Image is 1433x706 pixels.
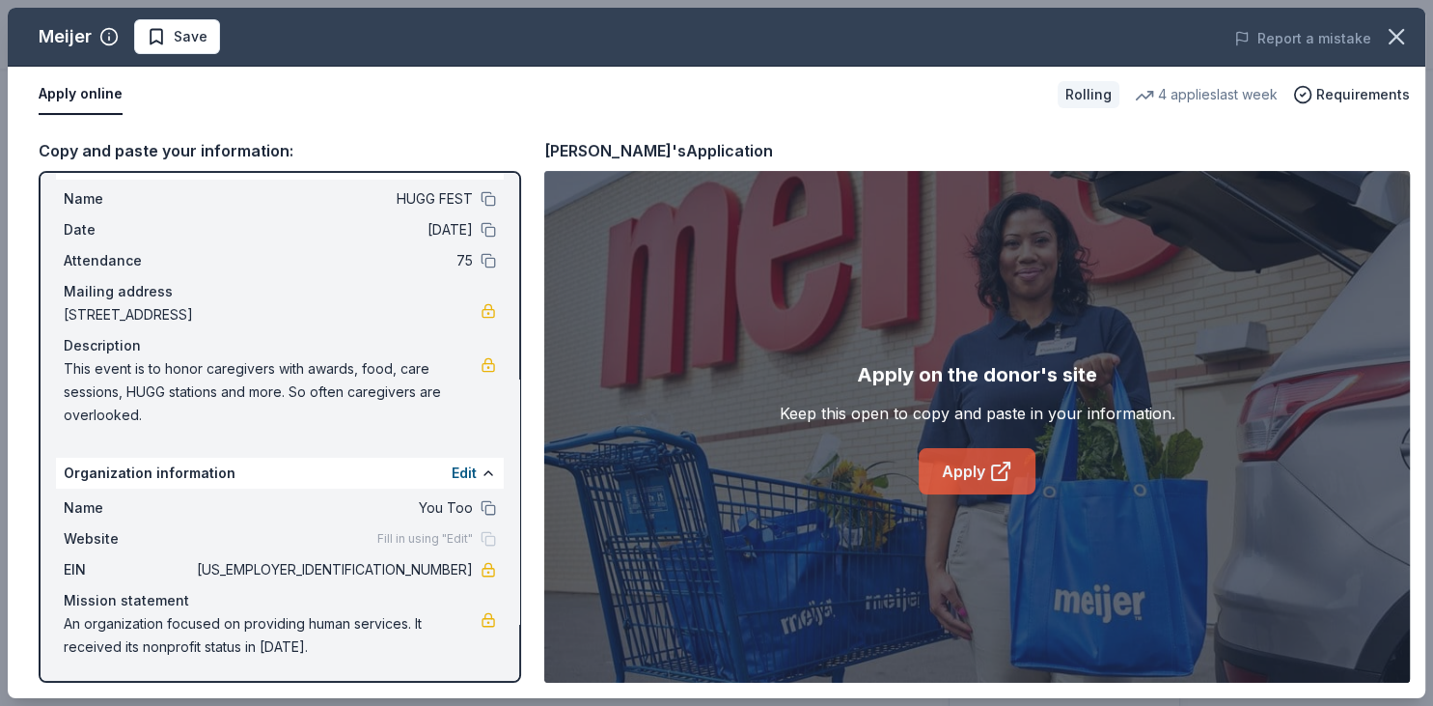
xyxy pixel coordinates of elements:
[39,21,92,52] div: Meijer
[1234,27,1371,50] button: Report a mistake
[64,187,193,211] span: Name
[174,25,207,48] span: Save
[39,74,123,115] button: Apply online
[64,496,193,520] span: Name
[193,558,473,581] span: [US_EMPLOYER_IDENTIFICATION_NUMBER]
[64,249,193,272] span: Attendance
[193,249,473,272] span: 75
[193,187,473,211] span: HUGG FEST
[857,359,1097,390] div: Apply on the donor's site
[39,138,521,163] div: Copy and paste your information:
[919,448,1035,494] a: Apply
[64,558,193,581] span: EIN
[64,303,481,326] span: [STREET_ADDRESS]
[64,589,496,612] div: Mission statement
[64,280,496,303] div: Mailing address
[134,19,220,54] button: Save
[1135,83,1278,106] div: 4 applies last week
[193,218,473,241] span: [DATE]
[56,458,504,489] div: Organization information
[1293,83,1410,106] button: Requirements
[64,527,193,551] span: Website
[64,357,481,427] span: This event is to honor caregivers with awards, food, care sessions, HUGG stations and more. So of...
[452,462,477,485] button: Edit
[64,218,193,241] span: Date
[780,402,1175,425] div: Keep this open to copy and paste in your information.
[377,531,473,547] span: Fill in using "Edit"
[544,138,773,163] div: [PERSON_NAME]'s Application
[193,496,473,520] span: You Too
[64,334,496,357] div: Description
[1058,81,1119,108] div: Rolling
[64,612,481,659] span: An organization focused on providing human services. It received its nonprofit status in [DATE].
[1316,83,1410,106] span: Requirements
